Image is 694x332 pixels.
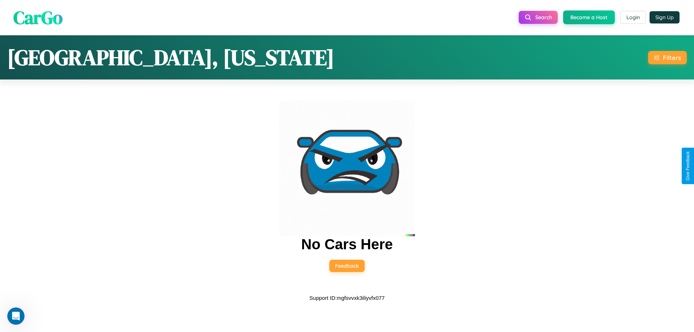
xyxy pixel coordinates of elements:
div: Filters [663,54,681,61]
img: car [279,100,415,236]
button: Become a Host [563,10,615,24]
iframe: Intercom live chat [7,307,25,325]
button: Login [620,11,646,24]
button: Filters [648,51,687,64]
button: Sign Up [650,11,680,23]
p: Support ID: mgfsvvxk3iliyvfx077 [309,293,385,303]
div: Give Feedback [685,151,690,181]
button: Feedback [329,260,365,272]
span: CarGo [13,5,63,30]
span: Search [535,14,552,21]
button: Search [519,11,558,24]
h2: No Cars Here [301,236,393,253]
h1: [GEOGRAPHIC_DATA], [US_STATE] [7,43,334,72]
